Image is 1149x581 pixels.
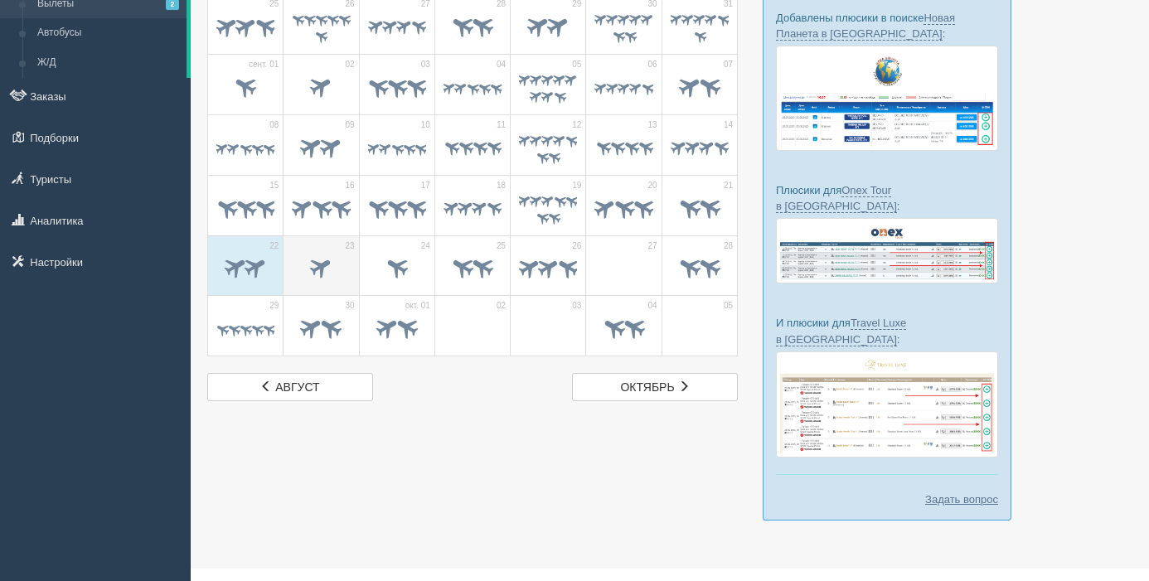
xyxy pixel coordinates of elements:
[269,300,279,312] span: 29
[249,59,279,70] span: сент. 01
[497,300,506,312] span: 02
[405,300,430,312] span: окт. 01
[776,182,998,214] p: Плюсики для :
[421,240,430,252] span: 24
[345,59,354,70] span: 02
[776,218,998,283] img: onex-tour-proposal-crm-for-travel-agency.png
[497,180,506,191] span: 18
[648,300,657,312] span: 04
[724,240,733,252] span: 28
[620,380,674,394] span: октябрь
[207,373,373,401] a: август
[572,180,581,191] span: 19
[421,119,430,131] span: 10
[724,119,733,131] span: 14
[572,119,581,131] span: 12
[497,119,506,131] span: 11
[572,240,581,252] span: 26
[724,59,733,70] span: 07
[925,491,998,507] a: Задать вопрос
[776,46,998,150] img: new-planet-%D0%BF%D1%96%D0%B4%D0%B1%D1%96%D1%80%D0%BA%D0%B0-%D1%81%D1%80%D0%BC-%D0%B4%D0%BB%D1%8F...
[497,240,506,252] span: 25
[421,59,430,70] span: 03
[572,300,581,312] span: 03
[776,317,906,346] a: Travel Luxe в [GEOGRAPHIC_DATA]
[648,240,657,252] span: 27
[776,10,998,41] p: Добавлены плюсики в поиске :
[572,373,738,401] a: октябрь
[776,315,998,346] p: И плюсики для :
[648,180,657,191] span: 20
[572,59,581,70] span: 05
[345,119,354,131] span: 09
[776,351,998,458] img: travel-luxe-%D0%BF%D0%BE%D0%B4%D0%B1%D0%BE%D1%80%D0%BA%D0%B0-%D1%81%D1%80%D0%BC-%D0%B4%D0%BB%D1%8...
[724,180,733,191] span: 21
[648,59,657,70] span: 06
[421,180,430,191] span: 17
[30,48,187,78] a: Ж/Д
[724,300,733,312] span: 05
[269,180,279,191] span: 15
[30,18,187,48] a: Автобусы
[648,119,657,131] span: 13
[497,59,506,70] span: 04
[275,380,319,394] span: август
[345,300,354,312] span: 30
[269,240,279,252] span: 22
[269,119,279,131] span: 08
[345,240,354,252] span: 23
[345,180,354,191] span: 16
